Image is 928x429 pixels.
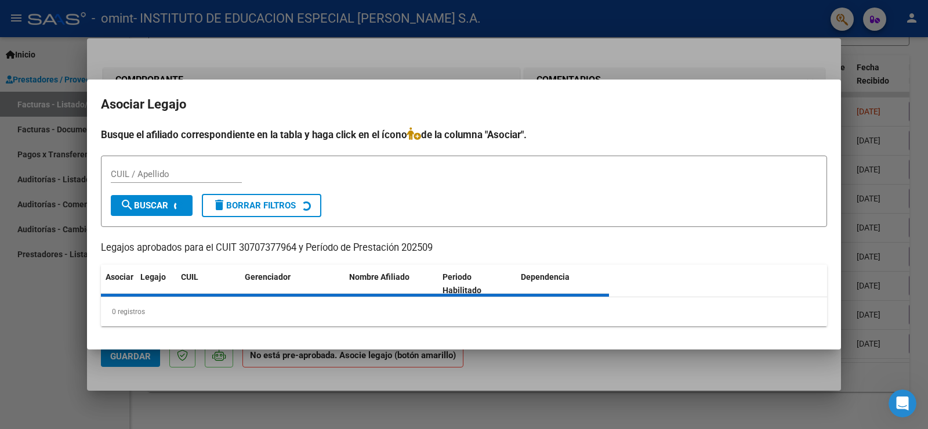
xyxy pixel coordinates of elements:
datatable-header-cell: Legajo [136,265,176,303]
datatable-header-cell: Periodo Habilitado [438,265,516,303]
button: Buscar [111,195,193,216]
span: Borrar Filtros [212,200,296,211]
span: Asociar [106,272,133,282]
mat-icon: delete [212,198,226,212]
datatable-header-cell: Asociar [101,265,136,303]
datatable-header-cell: Dependencia [516,265,610,303]
div: 0 registros [101,297,827,326]
span: Legajo [140,272,166,282]
datatable-header-cell: Nombre Afiliado [345,265,438,303]
span: Periodo Habilitado [443,272,481,295]
h2: Asociar Legajo [101,93,827,116]
mat-icon: search [120,198,134,212]
button: Borrar Filtros [202,194,321,217]
span: Nombre Afiliado [349,272,409,282]
span: Buscar [120,200,168,211]
span: CUIL [181,272,198,282]
datatable-header-cell: Gerenciador [240,265,345,303]
iframe: Intercom live chat [889,390,916,417]
p: Legajos aprobados para el CUIT 30707377964 y Período de Prestación 202509 [101,241,827,255]
span: Gerenciador [245,272,291,282]
datatable-header-cell: CUIL [176,265,240,303]
span: Dependencia [521,272,570,282]
h4: Busque el afiliado correspondiente en la tabla y haga click en el ícono de la columna "Asociar". [101,127,827,142]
